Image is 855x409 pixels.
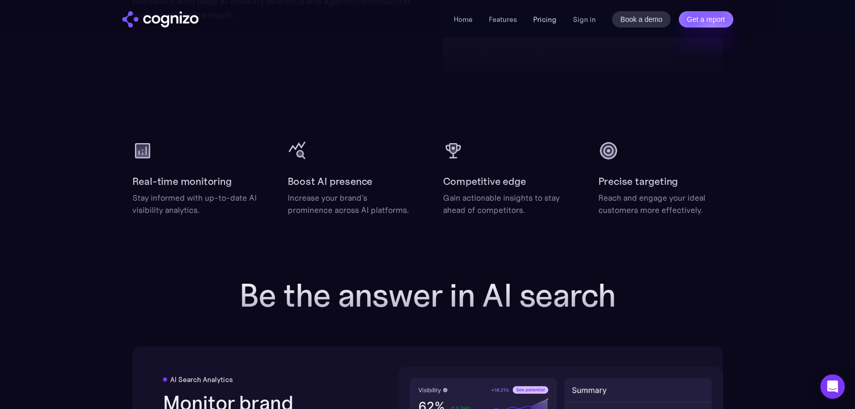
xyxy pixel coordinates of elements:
h2: Be the answer in AI search [224,277,631,314]
div: AI Search Analytics [170,375,233,384]
div: Gain actionable insights to stay ahead of competitors. [443,192,568,216]
div: Increase your brand's prominence across AI platforms. [288,192,412,216]
a: Pricing [533,15,557,24]
a: Get a report [679,11,733,28]
h2: Precise targeting [598,173,678,189]
a: Book a demo [612,11,671,28]
img: cup icon [443,141,463,161]
div: Stay informed with up-to-date AI visibility analytics. [132,192,257,216]
img: analytics icon [132,141,153,161]
a: Home [454,15,473,24]
h2: Real-time monitoring [132,173,232,189]
img: target icon [598,141,619,161]
img: cognizo logo [122,11,199,28]
div: Open Intercom Messenger [820,374,845,399]
div: Reach and engage your ideal customers more effectively. [598,192,723,216]
h2: Boost AI presence [288,173,373,189]
a: Features [489,15,517,24]
h2: Competitive edge [443,173,526,189]
a: home [122,11,199,28]
a: Sign in [573,13,596,25]
img: query stats icon [288,141,308,161]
